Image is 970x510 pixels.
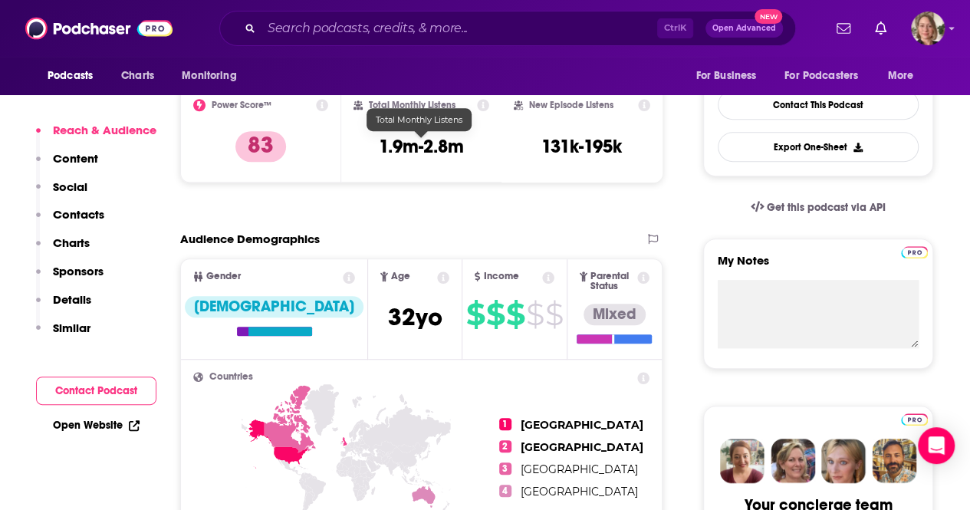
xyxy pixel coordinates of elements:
[36,235,90,264] button: Charts
[53,179,87,194] p: Social
[48,65,93,87] span: Podcasts
[888,65,914,87] span: More
[36,321,90,349] button: Similar
[36,123,156,151] button: Reach & Audience
[877,61,933,90] button: open menu
[206,271,241,281] span: Gender
[36,377,156,405] button: Contact Podcast
[499,462,511,475] span: 3
[911,12,945,45] img: User Profile
[755,9,782,24] span: New
[261,16,657,41] input: Search podcasts, credits, & more...
[53,235,90,250] p: Charts
[901,411,928,426] a: Pro website
[901,413,928,426] img: Podchaser Pro
[911,12,945,45] button: Show profile menu
[37,61,113,90] button: open menu
[767,201,886,214] span: Get this podcast via API
[121,65,154,87] span: Charts
[36,151,98,179] button: Content
[738,189,898,226] a: Get this podcast via API
[821,439,866,483] img: Jules Profile
[718,253,919,280] label: My Notes
[180,232,320,246] h2: Audience Demographics
[584,304,646,325] div: Mixed
[521,485,638,498] span: [GEOGRAPHIC_DATA]
[53,264,104,278] p: Sponsors
[526,302,544,327] span: $
[53,123,156,137] p: Reach & Audience
[53,419,140,432] a: Open Website
[712,25,776,32] span: Open Advanced
[590,271,634,291] span: Parental Status
[521,440,643,454] span: [GEOGRAPHIC_DATA]
[53,207,104,222] p: Contacts
[521,462,638,476] span: [GEOGRAPHIC_DATA]
[506,302,524,327] span: $
[499,418,511,430] span: 1
[718,132,919,162] button: Export One-Sheet
[111,61,163,90] a: Charts
[466,302,485,327] span: $
[53,151,98,166] p: Content
[869,15,893,41] a: Show notifications dropdown
[901,244,928,258] a: Pro website
[499,440,511,452] span: 2
[486,302,505,327] span: $
[911,12,945,45] span: Logged in as AriFortierPr
[774,61,880,90] button: open menu
[901,246,928,258] img: Podchaser Pro
[53,292,91,307] p: Details
[369,100,455,110] h2: Total Monthly Listens
[541,135,622,158] h3: 131k-195k
[212,100,271,110] h2: Power Score™
[685,61,775,90] button: open menu
[209,372,253,382] span: Countries
[379,135,464,158] h3: 1.9m-2.8m
[388,302,442,332] span: 32 yo
[219,11,796,46] div: Search podcasts, credits, & more...
[521,418,643,432] span: [GEOGRAPHIC_DATA]
[784,65,858,87] span: For Podcasters
[36,207,104,235] button: Contacts
[235,131,286,162] p: 83
[182,65,236,87] span: Monitoring
[771,439,815,483] img: Barbara Profile
[705,19,783,38] button: Open AdvancedNew
[391,271,410,281] span: Age
[36,292,91,321] button: Details
[718,90,919,120] a: Contact This Podcast
[36,264,104,292] button: Sponsors
[872,439,916,483] img: Jon Profile
[185,296,363,318] div: [DEMOGRAPHIC_DATA]
[499,485,511,497] span: 4
[657,18,693,38] span: Ctrl K
[483,271,518,281] span: Income
[545,302,563,327] span: $
[695,65,756,87] span: For Business
[830,15,857,41] a: Show notifications dropdown
[918,427,955,464] div: Open Intercom Messenger
[36,179,87,208] button: Social
[53,321,90,335] p: Similar
[376,114,462,125] span: Total Monthly Listens
[720,439,764,483] img: Sydney Profile
[25,14,173,43] img: Podchaser - Follow, Share and Rate Podcasts
[529,100,613,110] h2: New Episode Listens
[171,61,256,90] button: open menu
